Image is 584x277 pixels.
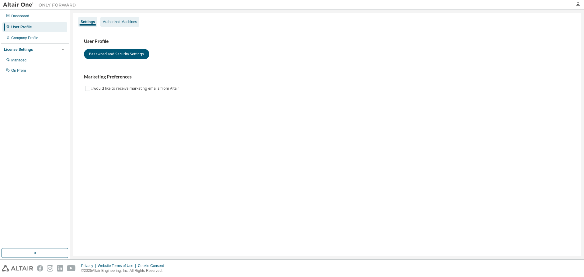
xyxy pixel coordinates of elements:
img: linkedin.svg [57,265,63,272]
div: User Profile [11,25,32,29]
p: © 2025 Altair Engineering, Inc. All Rights Reserved. [81,268,168,273]
h3: Marketing Preferences [84,74,570,80]
div: Dashboard [11,14,29,19]
img: Altair One [3,2,79,8]
label: I would like to receive marketing emails from Altair [91,85,180,92]
div: Settings [81,19,95,24]
div: License Settings [4,47,33,52]
div: Cookie Consent [138,263,167,268]
div: Managed [11,58,26,63]
div: On Prem [11,68,26,73]
img: facebook.svg [37,265,43,272]
img: altair_logo.svg [2,265,33,272]
div: Privacy [81,263,98,268]
img: instagram.svg [47,265,53,272]
button: Password and Security Settings [84,49,149,59]
div: Website Terms of Use [98,263,138,268]
img: youtube.svg [67,265,76,272]
div: Company Profile [11,36,38,40]
h3: User Profile [84,38,570,44]
div: Authorized Machines [103,19,137,24]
